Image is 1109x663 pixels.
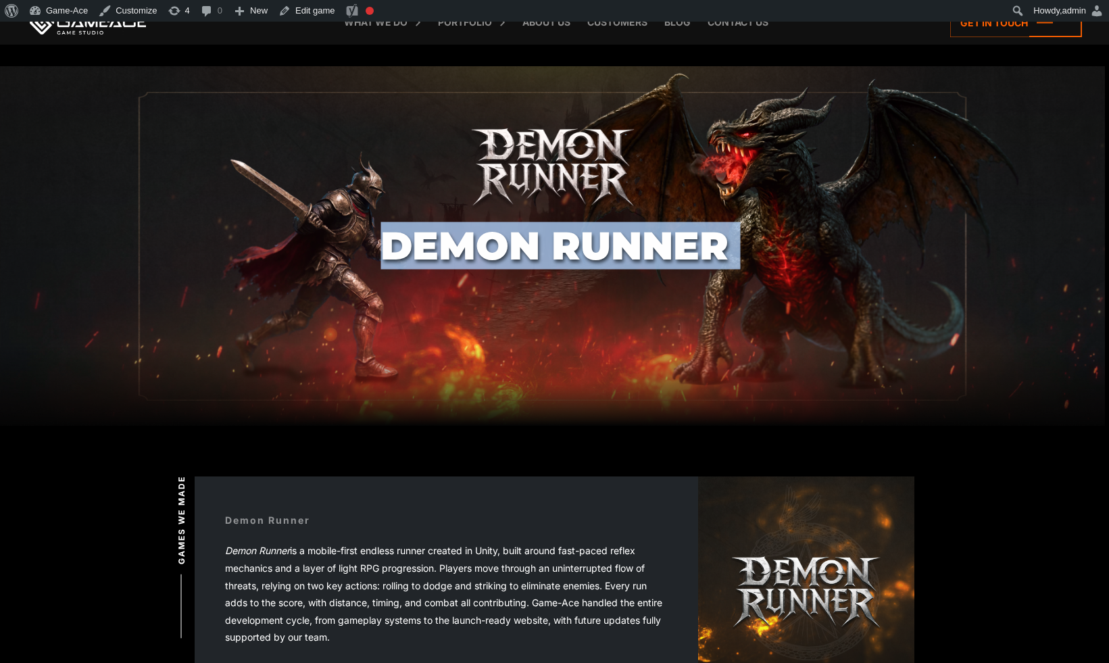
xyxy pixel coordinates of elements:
a: Get in touch [950,8,1082,37]
p: is a mobile-first endless runner created in Unity, built around fast-paced reflex mechanics and a... [225,542,668,646]
em: Demon Runner [225,545,290,556]
h1: Demon Runner [380,224,729,267]
span: admin [1062,5,1086,16]
div: Focus keyphrase not set [366,7,374,15]
div: Demon Runner [225,513,310,527]
span: Games we made [176,476,188,564]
